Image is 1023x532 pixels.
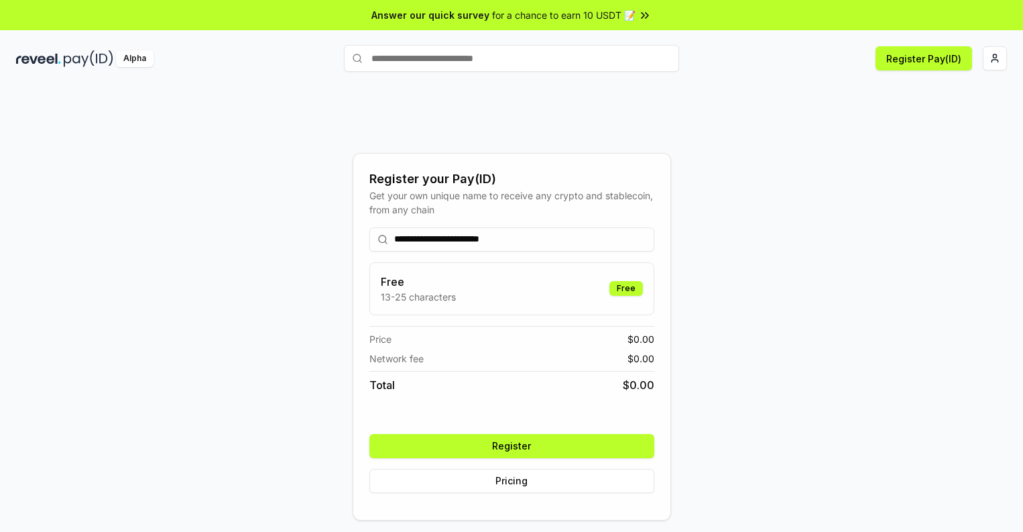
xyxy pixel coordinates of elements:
[381,274,456,290] h3: Free
[116,50,154,67] div: Alpha
[369,434,654,458] button: Register
[369,332,392,346] span: Price
[16,50,61,67] img: reveel_dark
[876,46,972,70] button: Register Pay(ID)
[369,352,424,366] span: Network fee
[627,352,654,366] span: $ 0.00
[64,50,113,67] img: pay_id
[381,290,456,304] p: 13-25 characters
[369,170,654,189] div: Register your Pay(ID)
[369,189,654,217] div: Get your own unique name to receive any crypto and stablecoin, from any chain
[369,469,654,493] button: Pricing
[492,8,636,22] span: for a chance to earn 10 USDT 📝
[371,8,489,22] span: Answer our quick survey
[623,377,654,393] span: $ 0.00
[627,332,654,346] span: $ 0.00
[369,377,395,393] span: Total
[609,281,643,296] div: Free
